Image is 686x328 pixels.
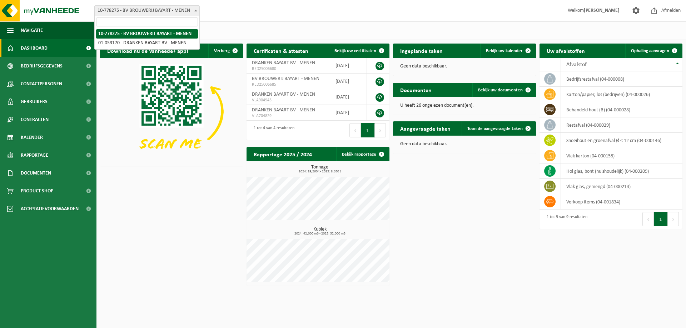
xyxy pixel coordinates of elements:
span: Ophaling aanvragen [631,49,669,53]
h2: Certificaten & attesten [247,44,315,57]
h3: Kubiek [250,227,389,236]
span: Toon de aangevraagde taken [467,126,523,131]
span: DRANKEN BAYART BV - MENEN [252,92,315,97]
span: Dashboard [21,39,48,57]
button: Verberg [208,44,242,58]
strong: [PERSON_NAME] [584,8,620,13]
span: Documenten [21,164,51,182]
p: U heeft 26 ongelezen document(en). [400,103,529,108]
span: Bekijk uw certificaten [334,49,376,53]
span: Contactpersonen [21,75,62,93]
button: Previous [349,123,361,137]
span: 10-778275 - BV BROUWERIJ BAYART - MENEN [94,5,200,16]
img: Download de VHEPlus App [100,58,243,165]
td: [DATE] [330,58,367,74]
p: Geen data beschikbaar. [400,142,529,147]
span: VLA904943 [252,97,324,103]
span: Rapportage [21,146,48,164]
h2: Download nu de Vanheede+ app! [100,44,195,57]
td: verkoop items (04-001834) [561,194,682,210]
span: BV BROUWERIJ BAYART - MENEN [252,76,319,81]
a: Toon de aangevraagde taken [462,121,535,136]
td: [DATE] [330,74,367,89]
td: snoeihout en groenafval Ø < 12 cm (04-000146) [561,133,682,148]
td: restafval (04-000029) [561,117,682,133]
button: 1 [654,212,668,226]
span: Bedrijfsgegevens [21,57,63,75]
span: DRANKEN BAYART BV - MENEN [252,107,315,113]
span: Bekijk uw kalender [486,49,523,53]
h2: Documenten [393,83,439,97]
button: 1 [361,123,375,137]
button: Previous [642,212,654,226]
a: Bekijk uw documenten [472,83,535,97]
a: Bekijk uw kalender [480,44,535,58]
span: RED25006685 [252,82,324,87]
span: Gebruikers [21,93,48,111]
span: Acceptatievoorwaarden [21,200,79,218]
td: bedrijfsrestafval (04-000008) [561,71,682,87]
h2: Aangevraagde taken [393,121,458,135]
h2: Rapportage 2025 / 2024 [247,147,319,161]
span: DRANKEN BAYART BV - MENEN [252,60,315,66]
span: Kalender [21,128,43,146]
td: hol glas, bont (huishoudelijk) (04-000209) [561,163,682,179]
td: karton/papier, los (bedrijven) (04-000026) [561,87,682,102]
p: Geen data beschikbaar. [400,64,529,69]
span: RED25006680 [252,66,324,72]
div: 1 tot 9 van 9 resultaten [543,211,587,227]
li: 01-053170 - DRANKEN BAYART BV - MENEN [96,39,198,48]
span: 2024: 19,260 t - 2025: 8,630 t [250,170,389,173]
td: [DATE] [330,89,367,105]
button: Next [375,123,386,137]
h3: Tonnage [250,165,389,173]
a: Ophaling aanvragen [625,44,682,58]
span: Navigatie [21,21,43,39]
span: 2024: 42,000 m3 - 2025: 32,000 m3 [250,232,389,236]
a: Bekijk uw certificaten [329,44,389,58]
span: Product Shop [21,182,53,200]
td: [DATE] [330,105,367,121]
li: 10-778275 - BV BROUWERIJ BAYART - MENEN [96,29,198,39]
span: Verberg [214,49,230,53]
h2: Ingeplande taken [393,44,450,57]
span: Contracten [21,111,49,128]
td: vlak karton (04-000158) [561,148,682,163]
span: Afvalstof [566,62,587,67]
h2: Uw afvalstoffen [540,44,592,57]
button: Next [668,212,679,226]
span: 10-778275 - BV BROUWERIJ BAYART - MENEN [95,6,199,16]
td: behandeld hout (B) (04-000028) [561,102,682,117]
div: 1 tot 4 van 4 resultaten [250,122,294,138]
span: Bekijk uw documenten [478,88,523,92]
span: VLA704829 [252,113,324,119]
a: Bekijk rapportage [336,147,389,161]
td: vlak glas, gemengd (04-000214) [561,179,682,194]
